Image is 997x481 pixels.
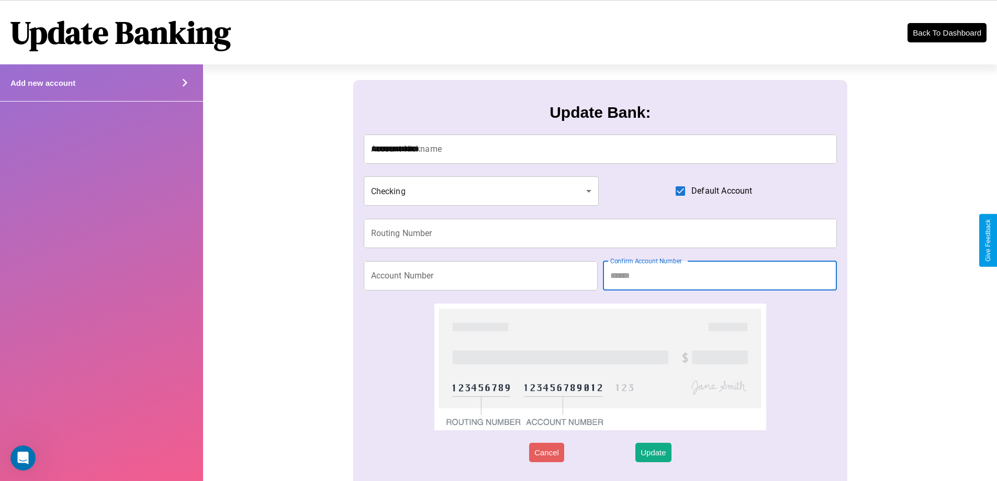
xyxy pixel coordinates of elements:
[610,256,682,265] label: Confirm Account Number
[10,79,75,87] h4: Add new account
[364,176,599,206] div: Checking
[10,11,231,54] h1: Update Banking
[691,185,752,197] span: Default Account
[984,219,992,262] div: Give Feedback
[908,23,987,42] button: Back To Dashboard
[550,104,651,121] h3: Update Bank:
[434,304,766,430] img: check
[10,445,36,471] iframe: Intercom live chat
[635,443,671,462] button: Update
[529,443,564,462] button: Cancel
